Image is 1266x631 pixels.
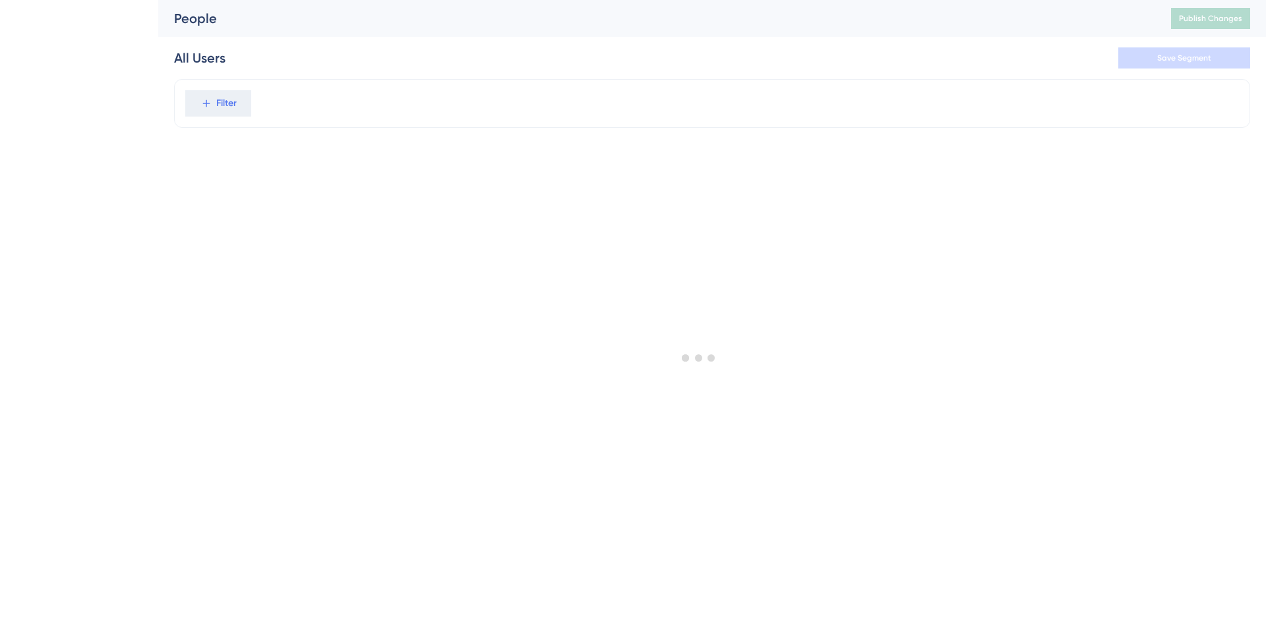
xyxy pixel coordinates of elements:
button: Save Segment [1118,47,1250,69]
button: Publish Changes [1171,8,1250,29]
span: Publish Changes [1179,13,1242,24]
div: People [174,9,1138,28]
span: Save Segment [1157,53,1211,63]
div: All Users [174,49,226,67]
